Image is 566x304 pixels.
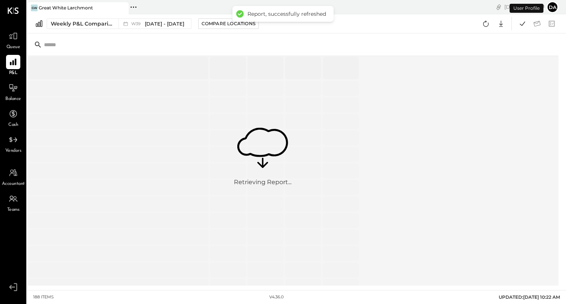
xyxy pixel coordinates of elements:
[0,81,26,103] a: Balance
[51,20,114,27] div: Weekly P&L Comparison
[145,20,184,27] span: [DATE] - [DATE]
[269,294,284,300] div: v 4.36.0
[510,4,543,13] div: User Profile
[198,18,259,29] button: Compare Locations
[499,294,560,300] span: UPDATED: [DATE] 10:22 AM
[31,5,38,11] div: GW
[5,148,21,154] span: Vendors
[33,294,54,300] div: 188 items
[234,178,291,187] div: Retrieving Report...
[6,44,20,51] span: Queue
[39,5,93,11] div: Great White Larchmont
[131,22,143,26] span: W39
[504,3,545,11] div: [DATE]
[0,29,26,51] a: Queue
[0,107,26,129] a: Cash
[0,192,26,213] a: Teams
[0,133,26,154] a: Vendors
[247,11,326,17] div: Report, successfully refreshed
[0,166,26,188] a: Accountant
[47,18,191,29] button: Weekly P&L Comparison W39[DATE] - [DATE]
[202,20,255,27] div: Compare Locations
[8,122,18,129] span: Cash
[9,70,18,77] span: P&L
[5,96,21,103] span: Balance
[495,3,502,11] div: copy link
[546,1,558,13] button: DA
[0,55,26,77] a: P&L
[2,181,25,188] span: Accountant
[7,207,20,213] span: Teams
